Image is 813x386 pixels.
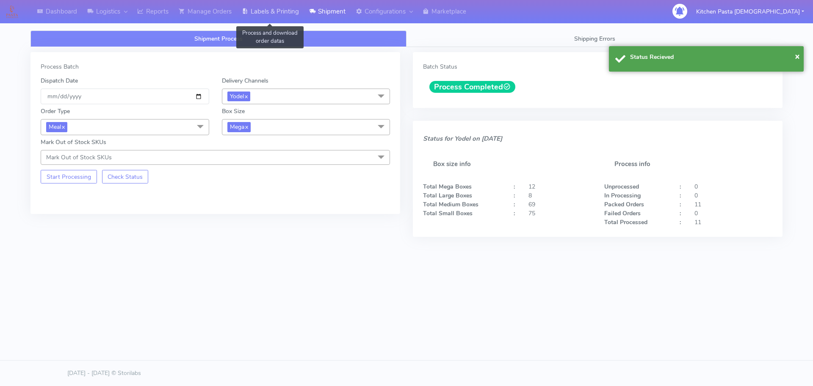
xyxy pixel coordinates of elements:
[423,134,502,143] i: Status for Yodel on [DATE]
[46,122,67,132] span: Meal
[61,122,65,131] a: x
[795,50,800,63] button: Close
[244,122,248,131] a: x
[423,62,772,71] div: Batch Status
[102,170,149,183] button: Check Status
[604,183,639,191] strong: Unprocessed
[30,31,783,47] ul: Tabs
[688,218,779,227] div: 11
[630,53,798,61] div: Status Recieved
[690,3,810,20] button: Kitchen Pasta [DEMOGRAPHIC_DATA]
[514,192,515,200] strong: :
[423,150,592,178] h5: Box size info
[423,200,478,208] strong: Total Medium Boxes
[41,170,97,183] button: Start Processing
[604,209,641,217] strong: Failed Orders
[194,35,243,43] span: Shipment Process
[429,81,515,93] span: Process Completed
[227,92,250,101] span: Yodel
[522,191,597,200] div: 8
[514,200,515,208] strong: :
[680,192,681,200] strong: :
[514,209,515,217] strong: :
[680,218,681,226] strong: :
[423,183,472,191] strong: Total Mega Boxes
[41,107,70,116] label: Order Type
[41,138,106,147] label: Mark Out of Stock SKUs
[522,182,597,191] div: 12
[423,192,472,200] strong: Total Large Boxes
[604,200,644,208] strong: Packed Orders
[688,209,779,218] div: 0
[604,192,641,200] strong: In Processing
[222,107,245,116] label: Box Size
[680,183,681,191] strong: :
[604,218,647,226] strong: Total Processed
[604,150,773,178] h5: Process info
[46,153,112,161] span: Mark Out of Stock SKUs
[688,200,779,209] div: 11
[574,35,615,43] span: Shipping Errors
[522,209,597,218] div: 75
[514,183,515,191] strong: :
[423,209,473,217] strong: Total Small Boxes
[688,182,779,191] div: 0
[680,209,681,217] strong: :
[244,92,248,100] a: x
[522,200,597,209] div: 69
[688,191,779,200] div: 0
[227,122,251,132] span: Mega
[41,76,78,85] label: Dispatch Date
[41,62,390,71] div: Process Batch
[680,200,681,208] strong: :
[222,76,268,85] label: Delivery Channels
[795,50,800,62] span: ×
